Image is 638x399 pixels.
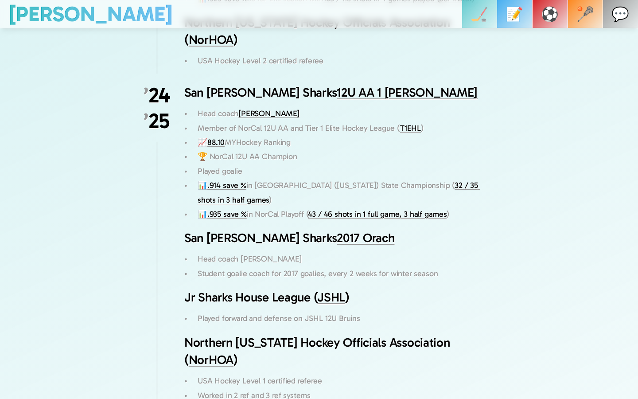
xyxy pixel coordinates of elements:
h3: San [PERSON_NAME] Sharks [184,84,494,101]
a: 2017 Orach [337,231,395,245]
p: Head coach [198,106,494,121]
p: 🏆 NorCal 12U AA Champion [198,149,494,164]
a: [PERSON_NAME] [238,109,300,118]
a: 12U AA 1 [PERSON_NAME] [337,85,478,100]
a: 43 / 46 shots in 1 full game, 3 half games [308,209,447,219]
a: JSHL [318,290,346,305]
a: [PERSON_NAME] [9,1,173,27]
h3: Northern [US_STATE] Hockey Officials Association ( ) [184,334,494,368]
a: .935 save % [207,209,247,219]
a: 88.10 [207,137,225,147]
p: Member of NorCal 12U AA and Tier 1 Elite Hockey League ( ) [198,121,494,135]
span: 25 [148,108,169,133]
span: ’ [144,82,148,108]
a: .914 save % [207,180,246,190]
h3: San [PERSON_NAME] Sharks [184,229,494,246]
p: 📈 MYHockey Ranking [198,135,494,149]
p: 📊 in [GEOGRAPHIC_DATA] ([US_STATE]) State Championship ( ) [198,178,494,207]
p: Played forward and defense on JSHL 12U Bruins [198,312,494,326]
p: USA Hockey Level 2 certified referee [198,54,494,68]
a: NorHOA [189,352,233,367]
p: USA Hockey Level 1 certified referee [198,374,494,388]
a: 32 / 35 shots in 3 half games [198,180,480,204]
h3: Northern [US_STATE] Hockey Officials Association ( ) [184,14,494,48]
p: Student goalie coach for 2017 goalies, every 2 weeks for winter season [198,266,494,281]
a: NorHOA [189,32,233,47]
h3: Jr Sharks House League ( ) [184,289,494,306]
span: 24 [148,82,170,108]
p: 📊 in NorCal Playoff ( ) [198,207,494,221]
a: T1EHL [400,123,421,133]
p: Played goalie [198,164,494,178]
p: Head coach [PERSON_NAME] [198,252,494,266]
span: ’ [144,108,148,133]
